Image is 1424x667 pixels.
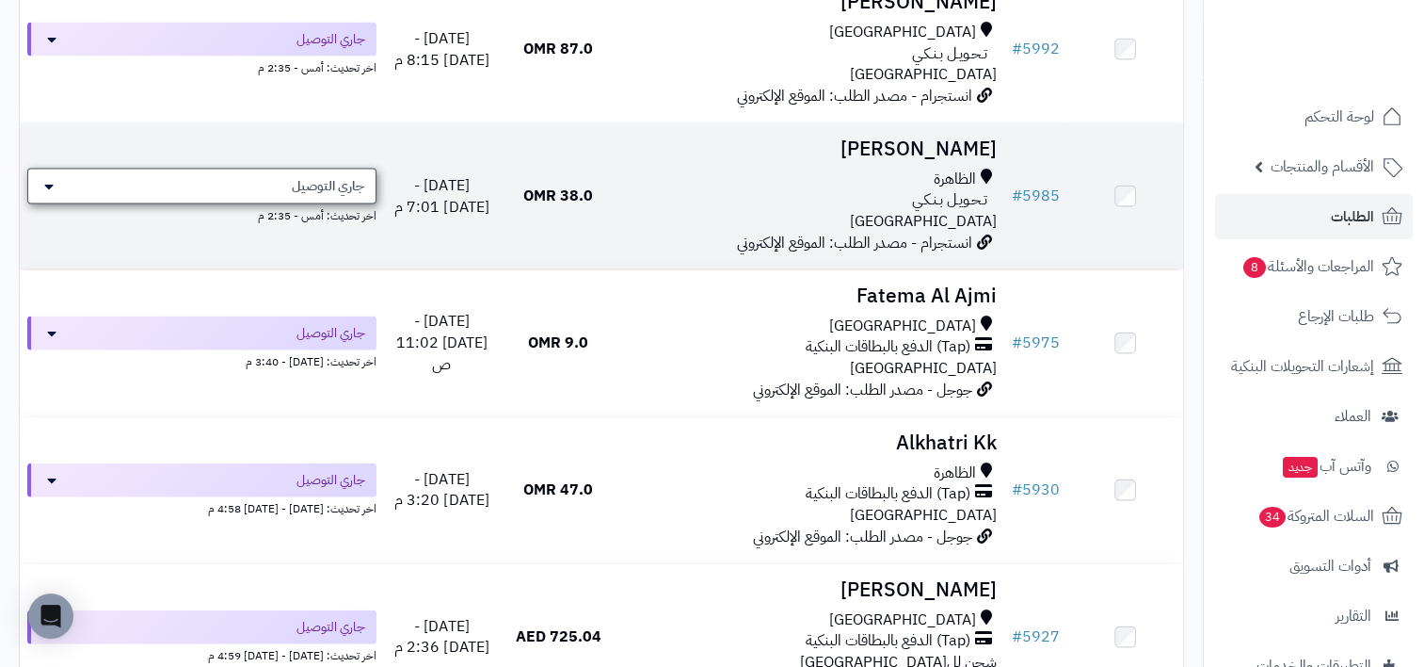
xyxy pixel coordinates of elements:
[27,57,376,76] div: اخر تحديث: أمس - 2:35 م
[1215,94,1413,139] a: لوحة التحكم
[1298,303,1374,330] span: طلبات الإرجاع
[911,43,986,65] span: تـحـويـل بـنـكـي
[1011,185,1059,207] a: #5985
[1215,294,1413,339] a: طلبات الإرجاع
[624,285,997,307] h3: Fatema Al Ajmi
[1011,332,1021,354] span: #
[805,483,969,505] span: (Tap) الدفع بالبطاقات البنكية
[1335,403,1371,430] span: العملاء
[1259,507,1286,528] span: 34
[1215,394,1413,439] a: العملاء
[394,174,488,219] span: [DATE] - [DATE] 7:01 م
[736,232,971,254] span: انستجرام - مصدر الطلب: الموقع الإلكتروني
[805,630,969,652] span: (Tap) الدفع بالبطاقات البنكية
[736,85,971,107] span: انستجرام - مصدر الطلب: الموقع الإلكتروني
[528,332,588,354] span: 9.0 OMR
[1011,38,1059,60] a: #5992
[849,357,996,380] span: [GEOGRAPHIC_DATA]
[1271,154,1374,180] span: الأقسام والمنتجات
[394,468,488,512] span: [DATE] - [DATE] 3:20 م
[27,204,376,224] div: اخر تحديث: أمس - 2:35 م
[296,471,365,490] span: جاري التوصيل
[394,615,488,659] span: [DATE] - [DATE] 2:36 م
[1215,444,1413,489] a: وآتس آبجديد
[1215,344,1413,389] a: إشعارات التحويلات البنكية
[624,432,997,454] h3: Alkhatri Kk
[911,189,986,211] span: تـحـويـل بـنـكـي
[849,504,996,527] span: [GEOGRAPHIC_DATA]
[523,185,593,207] span: 38.0 OMR
[933,463,975,484] span: الظاهرة
[296,30,365,49] span: جاري التوصيل
[1011,185,1021,207] span: #
[394,27,488,72] span: [DATE] - [DATE] 8:15 م
[933,169,975,190] span: الظاهرة
[805,336,969,358] span: (Tap) الدفع بالبطاقات البنكية
[1215,544,1413,589] a: أدوات التسويق
[27,350,376,370] div: اخر تحديث: [DATE] - 3:40 م
[624,138,997,160] h3: [PERSON_NAME]
[1296,53,1406,92] img: logo-2.png
[1215,494,1413,539] a: السلات المتروكة34
[752,379,971,401] span: جوجل - مصدر الطلب: الموقع الإلكتروني
[27,497,376,517] div: اخر تحديث: [DATE] - [DATE] 4:58 م
[828,22,975,43] span: [GEOGRAPHIC_DATA]
[292,177,364,196] span: جاري التوصيل
[1283,457,1318,478] span: جديد
[28,594,73,639] div: Open Intercom Messenger
[1011,626,1059,648] a: #5927
[1281,453,1371,480] span: وآتس آب
[1257,503,1374,529] span: السلات المتروكة
[1011,626,1021,648] span: #
[1241,253,1374,280] span: المراجعات والأسئلة
[1304,104,1374,130] span: لوحة التحكم
[523,479,593,501] span: 47.0 OMR
[1331,203,1374,230] span: الطلبات
[1011,479,1021,501] span: #
[1289,553,1371,579] span: أدوات التسويق
[1215,244,1413,289] a: المراجعات والأسئلة8
[828,316,975,337] span: [GEOGRAPHIC_DATA]
[296,324,365,343] span: جاري التوصيل
[1231,353,1374,380] span: إشعارات التحويلات البنكية
[1011,38,1021,60] span: #
[752,526,971,548] span: جوجل - مصدر الطلب: الموقع الإلكتروني
[296,618,365,637] span: جاري التوصيل
[516,626,601,648] span: 725.04 AED
[523,38,593,60] span: 87.0 OMR
[849,210,996,233] span: [GEOGRAPHIC_DATA]
[624,579,997,601] h3: [PERSON_NAME]
[849,63,996,86] span: [GEOGRAPHIC_DATA]
[1336,603,1371,629] span: التقارير
[1011,479,1059,501] a: #5930
[1243,257,1266,278] span: 8
[1011,332,1059,354] a: #5975
[27,644,376,664] div: اخر تحديث: [DATE] - [DATE] 4:59 م
[1215,594,1413,639] a: التقارير
[396,310,488,376] span: [DATE] - [DATE] 11:02 ص
[828,610,975,631] span: [GEOGRAPHIC_DATA]
[1215,194,1413,239] a: الطلبات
